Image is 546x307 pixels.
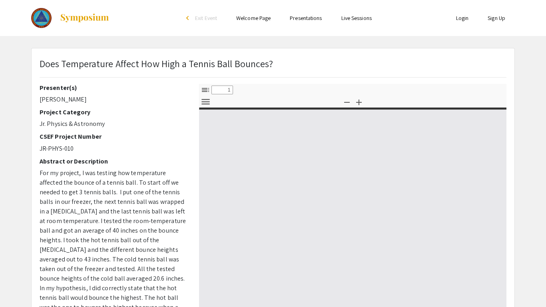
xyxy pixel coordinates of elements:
[199,96,212,108] button: Tools
[290,14,322,22] a: Presentations
[40,108,187,116] h2: Project Category
[352,96,366,108] button: Zoom In
[199,84,212,96] button: Toggle Sidebar
[186,16,191,20] div: arrow_back_ios
[40,56,273,71] p: Does Temperature Affect How High a Tennis Ball Bounces?
[195,14,217,22] span: Exit Event
[31,8,52,28] img: The 2023 Colorado Science & Engineering Fair
[236,14,271,22] a: Welcome Page
[40,144,187,153] p: JR-PHYS-010
[31,8,110,28] a: The 2023 Colorado Science & Engineering Fair
[40,119,187,129] p: Jr. Physics & Astronomy
[40,157,187,165] h2: Abstract or Description
[456,14,469,22] a: Login
[60,13,110,23] img: Symposium by ForagerOne
[341,14,372,22] a: Live Sessions
[488,14,505,22] a: Sign Up
[340,96,354,108] button: Zoom Out
[211,86,233,94] input: Page
[40,95,187,104] p: [PERSON_NAME]
[40,84,187,92] h2: Presenter(s)
[40,133,187,140] h2: CSEF Project Number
